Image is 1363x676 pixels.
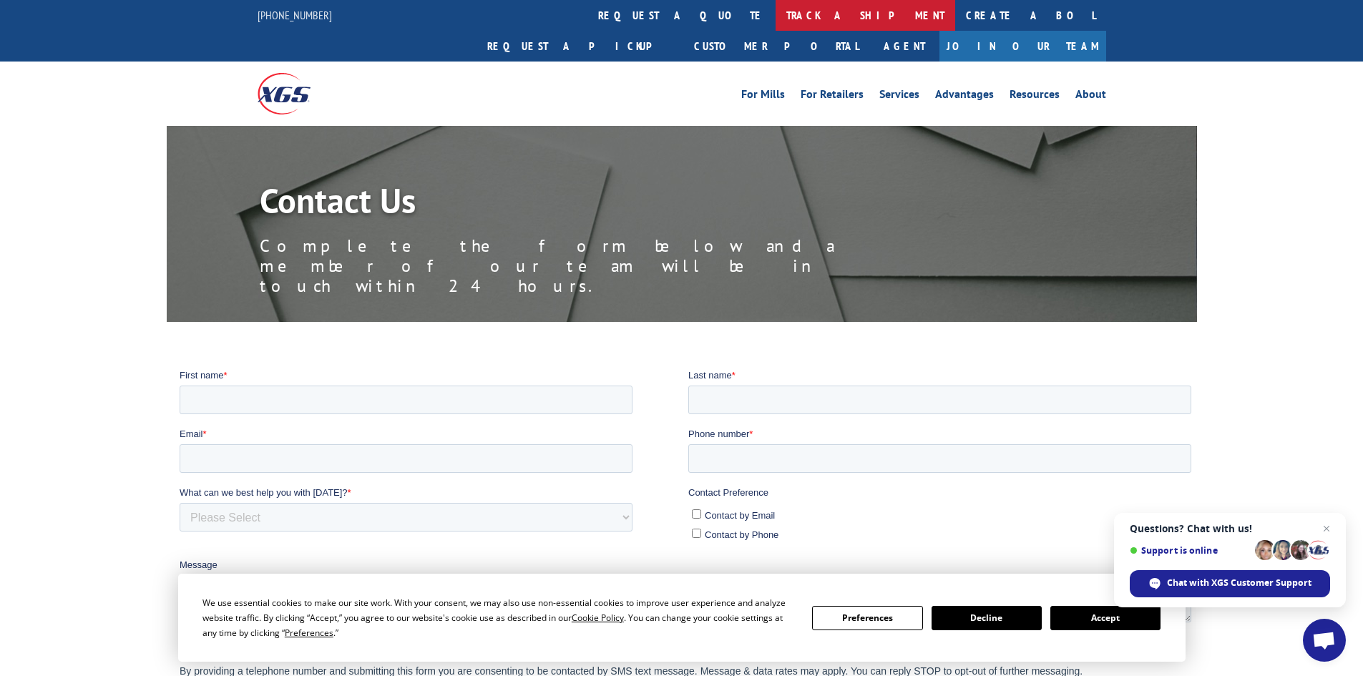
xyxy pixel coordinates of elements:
[812,606,922,630] button: Preferences
[1167,577,1311,589] span: Chat with XGS Customer Support
[879,89,919,104] a: Services
[801,89,864,104] a: For Retailers
[1050,606,1161,630] button: Accept
[178,574,1186,662] div: Cookie Consent Prompt
[260,236,904,296] p: Complete the form below and a member of our team will be in touch within 24 hours.
[1303,619,1346,662] a: Open chat
[1130,545,1250,556] span: Support is online
[572,612,624,624] span: Cookie Policy
[260,183,904,225] h1: Contact Us
[869,31,939,62] a: Agent
[741,89,785,104] a: For Mills
[1130,523,1330,534] span: Questions? Chat with us!
[1130,570,1330,597] span: Chat with XGS Customer Support
[258,8,332,22] a: [PHONE_NUMBER]
[1010,89,1060,104] a: Resources
[683,31,869,62] a: Customer Portal
[202,595,795,640] div: We use essential cookies to make our site work. With your consent, we may also use non-essential ...
[477,31,683,62] a: Request a pickup
[1075,89,1106,104] a: About
[939,31,1106,62] a: Join Our Team
[932,606,1042,630] button: Decline
[935,89,994,104] a: Advantages
[285,627,333,639] span: Preferences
